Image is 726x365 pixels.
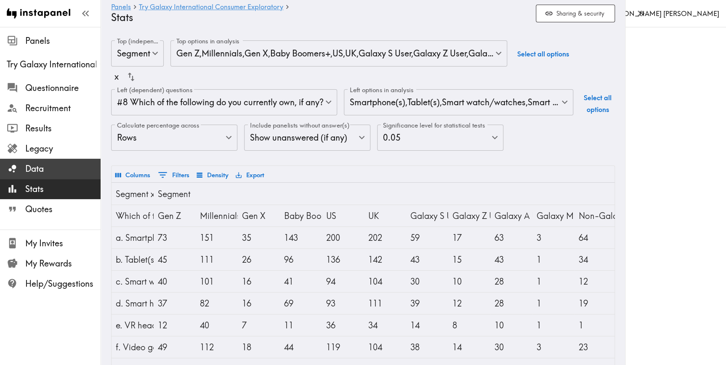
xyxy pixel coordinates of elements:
div: 200 [326,227,360,248]
label: Significance level for statistical tests [383,121,485,130]
label: Left options in analysis [350,85,414,95]
span: Help/Suggestions [25,278,101,290]
div: 16 [242,271,276,292]
div: 44 [284,336,318,358]
div: 101 [200,271,234,292]
label: Include panelists without answer(s) [250,121,349,130]
div: 30 [495,336,528,358]
span: Try Galaxy International Consumer Exploratory [7,59,101,70]
div: 12 [579,271,612,292]
div: 10 [452,271,486,292]
div: 111 [200,249,234,270]
div: Show unanswered (if any) [244,125,370,151]
button: Sharing & security [536,5,615,23]
label: Left (dependent) questions [117,85,192,95]
div: 104 [368,336,402,358]
div: 36 [326,314,360,336]
div: Non-Galaxy Android [579,205,612,226]
label: Calculate percentage across [117,121,199,130]
div: 23 [579,336,612,358]
div: #8 Which of the following do you currently own, if any? [111,89,337,115]
div: 1 [537,314,570,336]
div: e. VR headset(s) [116,314,149,336]
div: a. Smartphone(s) [116,227,149,248]
div: 39 [410,293,444,314]
div: 1 [537,293,570,314]
span: My Rewards [25,258,101,269]
div: 41 [284,271,318,292]
div: Gen X [242,205,276,226]
label: Top options in analysis [176,37,239,46]
div: 14 [410,314,444,336]
div: Baby Boomers+ [284,205,318,226]
div: Rows [111,125,237,151]
div: Millennials [200,205,234,226]
span: Panels [25,35,101,47]
div: UK [368,205,402,226]
div: 64 [579,227,612,248]
div: 40 [158,271,191,292]
div: Segment [111,40,164,67]
div: 16 [242,293,276,314]
div: 1 [537,249,570,270]
div: 15 [452,249,486,270]
div: 12 [452,293,486,314]
a: Panels [111,3,131,11]
div: 73 [158,227,191,248]
button: Select all options [580,89,615,118]
span: Stats [25,183,101,195]
h6: [PERSON_NAME] [PERSON_NAME] [606,9,719,18]
div: 11 [284,314,318,336]
div: 7 [242,314,276,336]
span: Results [25,123,101,134]
div: 1 [579,314,612,336]
div: 202 [368,227,402,248]
div: b. Tablet(s) [116,249,149,270]
div: 3 [537,336,570,358]
span: Questionnaire [25,82,101,94]
div: Segment [158,183,191,205]
div: Gen Z [158,205,191,226]
span: Recruitment [25,102,101,114]
div: 14 [452,336,486,358]
div: 38 [410,336,444,358]
div: Gen Z , Millennials , Gen X , Baby Boomers+ , US , UK , Galaxy S User , Galaxy Z User , Galaxy A ... [170,40,507,67]
div: 34 [579,249,612,270]
div: 26 [242,249,276,270]
div: f. Video game console(s) [116,336,149,358]
div: 30 [410,271,444,292]
div: 69 [284,293,318,314]
div: 104 [368,271,402,292]
div: 59 [410,227,444,248]
div: d. Smart home device(s) [116,293,149,314]
div: Galaxy S User [410,205,444,226]
span: Quotes [25,203,101,215]
div: 34 [368,314,402,336]
button: Density [194,168,230,182]
div: 12 [158,314,191,336]
div: 142 [368,249,402,270]
div: 35 [242,227,276,248]
span: My Invites [25,237,101,249]
div: 8 [452,314,486,336]
div: 28 [495,271,528,292]
span: Data [25,163,101,175]
div: 49 [158,336,191,358]
div: c. Smart watch/watches [116,271,149,292]
div: 19 [579,293,612,314]
div: 40 [200,314,234,336]
div: Segment x #8 [116,183,149,205]
label: Top (independent) questions [117,37,160,46]
div: 136 [326,249,360,270]
div: US [326,205,360,226]
div: 96 [284,249,318,270]
div: 3 [537,227,570,248]
div: 143 [284,227,318,248]
button: Export [234,168,266,182]
button: Select columns [113,168,152,182]
span: Legacy [25,143,101,155]
a: Try Galaxy International Consumer Exploratory [139,3,283,11]
div: 0.05 [377,125,503,151]
div: 63 [495,227,528,248]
